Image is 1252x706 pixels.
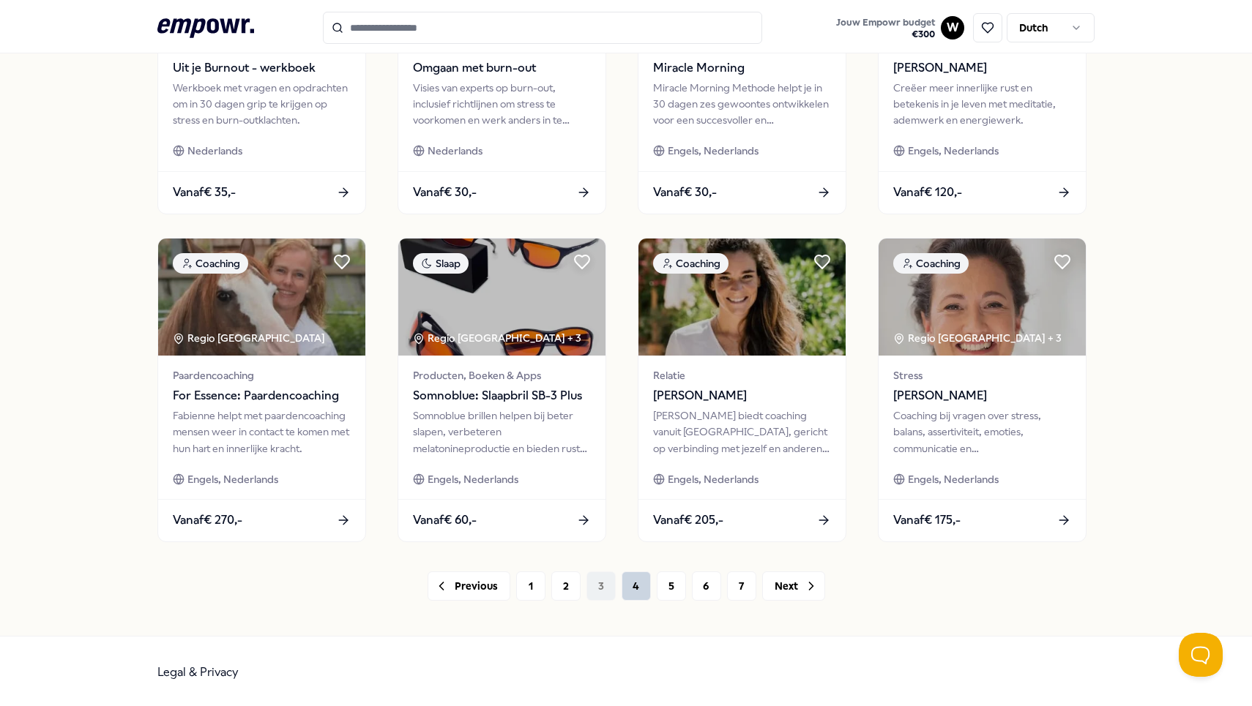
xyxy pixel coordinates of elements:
[653,386,831,405] span: [PERSON_NAME]
[653,253,729,274] div: Coaching
[836,29,935,40] span: € 300
[893,80,1071,129] div: Creëer meer innerlijke rust en betekenis in je leven met meditatie, ademwerk en energiewerk.
[187,471,278,487] span: Engels, Nederlands
[653,408,831,457] div: [PERSON_NAME] biedt coaching vanuit [GEOGRAPHIC_DATA], gericht op verbinding met jezelf en andere...
[413,80,591,129] div: Visies van experts op burn-out, inclusief richtlijnen om stress te voorkomen en werk anders in te...
[879,239,1086,356] img: package image
[413,511,477,530] span: Vanaf € 60,-
[893,386,1071,405] span: [PERSON_NAME]
[428,571,510,601] button: Previous
[187,143,242,159] span: Nederlands
[158,239,365,356] img: package image
[413,367,591,383] span: Producten, Boeken & Apps
[413,386,591,405] span: Somnoblue: Slaapbril SB-3 Plus
[428,471,518,487] span: Engels, Nederlands
[908,471,999,487] span: Engels, Nederlands
[173,59,351,78] span: Uit je Burnout - werkboek
[893,511,961,530] span: Vanaf € 175,-
[173,367,351,383] span: Paardencoaching
[157,665,239,679] a: Legal & Privacy
[622,571,651,601] button: 4
[893,59,1071,78] span: [PERSON_NAME]
[893,253,969,274] div: Coaching
[893,330,1062,346] div: Regio [GEOGRAPHIC_DATA] + 3
[653,511,723,530] span: Vanaf € 205,-
[173,80,351,129] div: Werkboek met vragen en opdrachten om in 30 dagen grip te krijgen op stress en burn-outklachten.
[833,14,938,43] button: Jouw Empowr budget€300
[638,239,846,356] img: package image
[908,143,999,159] span: Engels, Nederlands
[323,12,762,44] input: Search for products, categories or subcategories
[173,511,242,530] span: Vanaf € 270,-
[727,571,756,601] button: 7
[878,238,1087,542] a: package imageCoachingRegio [GEOGRAPHIC_DATA] + 3Stress[PERSON_NAME]Coaching bij vragen over stres...
[428,143,482,159] span: Nederlands
[653,80,831,129] div: Miracle Morning Methode helpt je in 30 dagen zes gewoontes ontwikkelen voor een succesvoller en b...
[1179,633,1223,677] iframe: Help Scout Beacon - Open
[893,408,1071,457] div: Coaching bij vragen over stress, balans, assertiviteit, emoties, communicatie en loopbaanontwikke...
[413,253,469,274] div: Slaap
[893,183,962,202] span: Vanaf € 120,-
[413,183,477,202] span: Vanaf € 30,-
[668,143,759,159] span: Engels, Nederlands
[836,17,935,29] span: Jouw Empowr budget
[413,408,591,457] div: Somnoblue brillen helpen bij beter slapen, verbeteren melatonineproductie en bieden rust aan [MED...
[638,238,846,542] a: package imageCoachingRelatie[PERSON_NAME][PERSON_NAME] biedt coaching vanuit [GEOGRAPHIC_DATA], g...
[830,12,941,43] a: Jouw Empowr budget€300
[398,239,605,356] img: package image
[413,59,591,78] span: Omgaan met burn-out
[413,330,581,346] div: Regio [GEOGRAPHIC_DATA] + 3
[653,367,831,383] span: Relatie
[668,471,759,487] span: Engels, Nederlands
[657,571,686,601] button: 5
[653,183,717,202] span: Vanaf € 30,-
[653,59,831,78] span: Miracle Morning
[516,571,545,601] button: 1
[157,238,366,542] a: package imageCoachingRegio [GEOGRAPHIC_DATA] PaardencoachingFor Essence: PaardencoachingFabienne ...
[762,571,825,601] button: Next
[173,386,351,405] span: For Essence: Paardencoaching
[173,330,327,346] div: Regio [GEOGRAPHIC_DATA]
[692,571,721,601] button: 6
[551,571,581,601] button: 2
[173,253,248,274] div: Coaching
[173,408,351,457] div: Fabienne helpt met paardencoaching mensen weer in contact te komen met hun hart en innerlijke kra...
[893,367,1071,383] span: Stress
[173,183,236,202] span: Vanaf € 35,-
[398,238,606,542] a: package imageSlaapRegio [GEOGRAPHIC_DATA] + 3Producten, Boeken & AppsSomnoblue: Slaapbril SB-3 Pl...
[941,16,964,40] button: W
